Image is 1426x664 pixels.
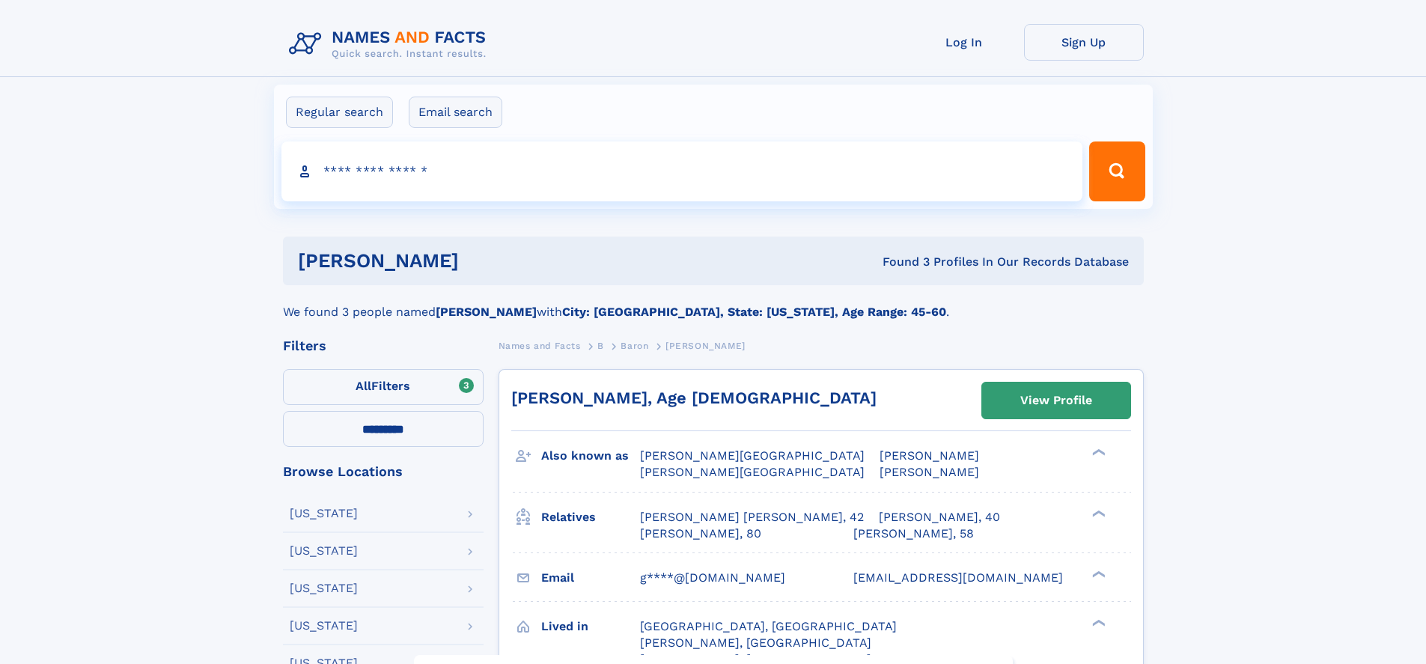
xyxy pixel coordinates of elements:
[541,614,640,639] h3: Lived in
[283,369,484,405] label: Filters
[880,448,979,463] span: [PERSON_NAME]
[283,24,499,64] img: Logo Names and Facts
[541,443,640,469] h3: Also known as
[621,336,648,355] a: Baron
[298,252,671,270] h1: [PERSON_NAME]
[640,448,865,463] span: [PERSON_NAME][GEOGRAPHIC_DATA]
[290,508,358,520] div: [US_STATE]
[290,620,358,632] div: [US_STATE]
[640,619,897,633] span: [GEOGRAPHIC_DATA], [GEOGRAPHIC_DATA]
[562,305,946,319] b: City: [GEOGRAPHIC_DATA], State: [US_STATE], Age Range: 45-60
[290,545,358,557] div: [US_STATE]
[621,341,648,351] span: Baron
[356,379,371,393] span: All
[499,336,581,355] a: Names and Facts
[640,636,871,650] span: [PERSON_NAME], [GEOGRAPHIC_DATA]
[1088,618,1106,627] div: ❯
[1088,508,1106,518] div: ❯
[640,465,865,479] span: [PERSON_NAME][GEOGRAPHIC_DATA]
[671,254,1129,270] div: Found 3 Profiles In Our Records Database
[290,582,358,594] div: [US_STATE]
[879,509,1000,526] a: [PERSON_NAME], 40
[283,465,484,478] div: Browse Locations
[665,341,746,351] span: [PERSON_NAME]
[281,141,1083,201] input: search input
[1088,569,1106,579] div: ❯
[1088,448,1106,457] div: ❯
[880,465,979,479] span: [PERSON_NAME]
[409,97,502,128] label: Email search
[982,383,1130,418] a: View Profile
[597,341,604,351] span: B
[283,285,1144,321] div: We found 3 people named with .
[1089,141,1145,201] button: Search Button
[1020,383,1092,418] div: View Profile
[597,336,604,355] a: B
[1024,24,1144,61] a: Sign Up
[640,526,761,542] a: [PERSON_NAME], 80
[853,570,1063,585] span: [EMAIL_ADDRESS][DOMAIN_NAME]
[640,509,864,526] a: [PERSON_NAME] [PERSON_NAME], 42
[541,505,640,530] h3: Relatives
[904,24,1024,61] a: Log In
[853,526,974,542] a: [PERSON_NAME], 58
[283,339,484,353] div: Filters
[541,565,640,591] h3: Email
[286,97,393,128] label: Regular search
[511,389,877,407] a: [PERSON_NAME], Age [DEMOGRAPHIC_DATA]
[436,305,537,319] b: [PERSON_NAME]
